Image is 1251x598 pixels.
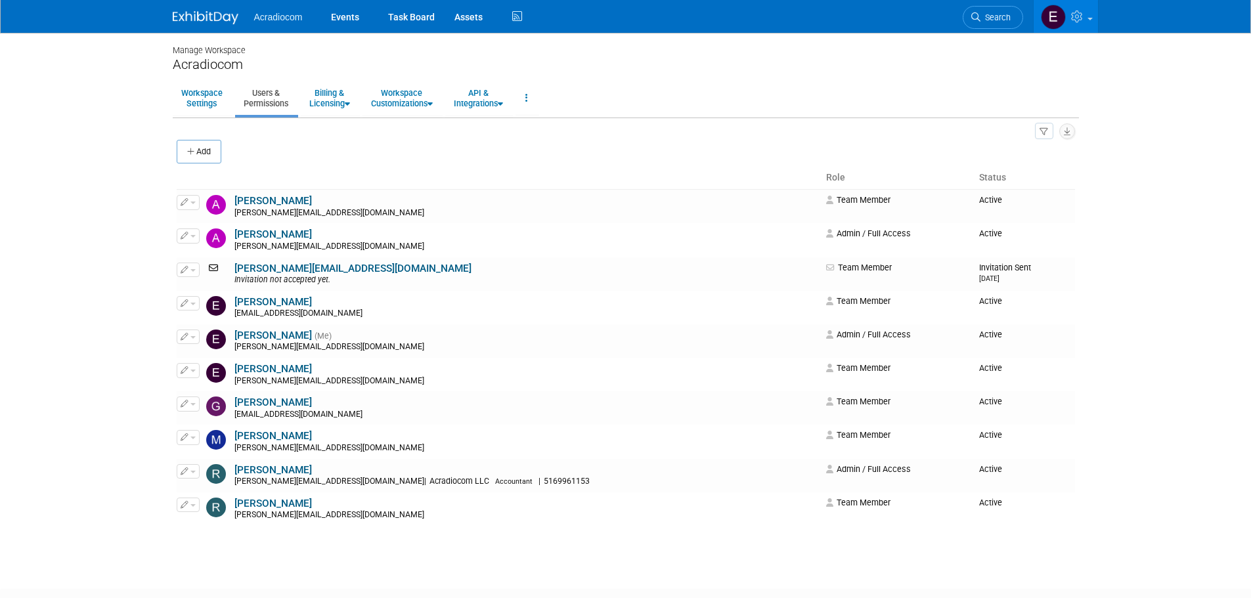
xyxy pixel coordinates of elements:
[979,228,1002,238] span: Active
[1041,5,1066,30] img: Elizabeth Martinez
[206,330,226,349] img: Elizabeth Martinez
[234,309,818,319] div: [EMAIL_ADDRESS][DOMAIN_NAME]
[206,430,226,450] img: Mike Pascuzzi
[234,376,818,387] div: [PERSON_NAME][EMAIL_ADDRESS][DOMAIN_NAME]
[173,82,231,114] a: WorkspaceSettings
[234,342,818,352] div: [PERSON_NAME][EMAIL_ADDRESS][DOMAIN_NAME]
[234,275,818,286] div: Invitation not accepted yet.
[979,263,1031,283] span: Invitation Sent
[206,464,226,484] img: Ronald Tralle
[206,363,226,383] img: Eric Healy
[826,498,890,507] span: Team Member
[495,477,533,486] span: Accountant
[234,410,818,420] div: [EMAIL_ADDRESS][DOMAIN_NAME]
[979,464,1002,474] span: Active
[301,82,359,114] a: Billing &Licensing
[979,498,1002,507] span: Active
[234,330,312,341] a: [PERSON_NAME]
[826,330,911,339] span: Admin / Full Access
[234,296,312,308] a: [PERSON_NAME]
[234,464,312,476] a: [PERSON_NAME]
[826,363,890,373] span: Team Member
[315,331,332,341] span: (Me)
[979,396,1002,406] span: Active
[980,12,1011,22] span: Search
[826,228,911,238] span: Admin / Full Access
[177,140,221,163] button: Add
[826,464,911,474] span: Admin / Full Access
[826,195,890,205] span: Team Member
[538,477,540,486] span: |
[979,330,1002,339] span: Active
[362,82,441,114] a: WorkspaceCustomizations
[826,430,890,440] span: Team Member
[234,477,818,487] div: [PERSON_NAME][EMAIL_ADDRESS][DOMAIN_NAME]
[206,396,226,416] img: Gabriela Martinez
[974,167,1074,189] th: Status
[821,167,975,189] th: Role
[234,228,312,240] a: [PERSON_NAME]
[254,12,303,22] span: Acradiocom
[234,498,312,509] a: [PERSON_NAME]
[426,477,493,486] span: Acradiocom LLC
[424,477,426,486] span: |
[540,477,594,486] span: 5169961153
[234,443,818,454] div: [PERSON_NAME][EMAIL_ADDRESS][DOMAIN_NAME]
[173,33,1079,56] div: Manage Workspace
[979,195,1002,205] span: Active
[206,498,226,517] img: Ruth Ospna
[445,82,512,114] a: API &Integrations
[234,396,312,408] a: [PERSON_NAME]
[206,296,226,316] img: Edwin Ospina
[234,363,312,375] a: [PERSON_NAME]
[826,263,892,272] span: Team Member
[234,242,818,252] div: [PERSON_NAME][EMAIL_ADDRESS][DOMAIN_NAME]
[826,396,890,406] span: Team Member
[234,263,472,274] a: [PERSON_NAME][EMAIL_ADDRESS][DOMAIN_NAME]
[173,56,1079,73] div: Acradiocom
[963,6,1023,29] a: Search
[234,430,312,442] a: [PERSON_NAME]
[979,296,1002,306] span: Active
[234,208,818,219] div: [PERSON_NAME][EMAIL_ADDRESS][DOMAIN_NAME]
[234,195,312,207] a: [PERSON_NAME]
[826,296,890,306] span: Team Member
[235,82,297,114] a: Users &Permissions
[206,195,226,215] img: Amanda Nazarko
[979,274,999,283] small: [DATE]
[979,430,1002,440] span: Active
[206,228,226,248] img: Anthony Cataldo
[173,11,238,24] img: ExhibitDay
[234,510,818,521] div: [PERSON_NAME][EMAIL_ADDRESS][DOMAIN_NAME]
[979,363,1002,373] span: Active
